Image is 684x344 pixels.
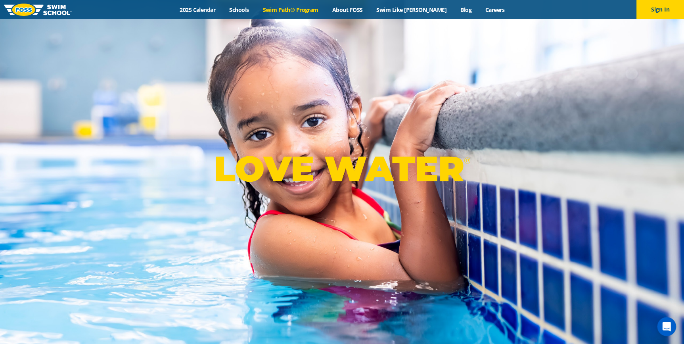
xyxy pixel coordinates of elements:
[4,4,72,16] img: FOSS Swim School Logo
[214,148,470,190] p: LOVE WATER
[370,6,454,13] a: Swim Like [PERSON_NAME]
[657,317,676,336] iframe: Intercom live chat
[453,6,478,13] a: Blog
[256,6,325,13] a: Swim Path® Program
[464,156,470,165] sup: ®
[173,6,222,13] a: 2025 Calendar
[478,6,511,13] a: Careers
[325,6,370,13] a: About FOSS
[222,6,256,13] a: Schools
